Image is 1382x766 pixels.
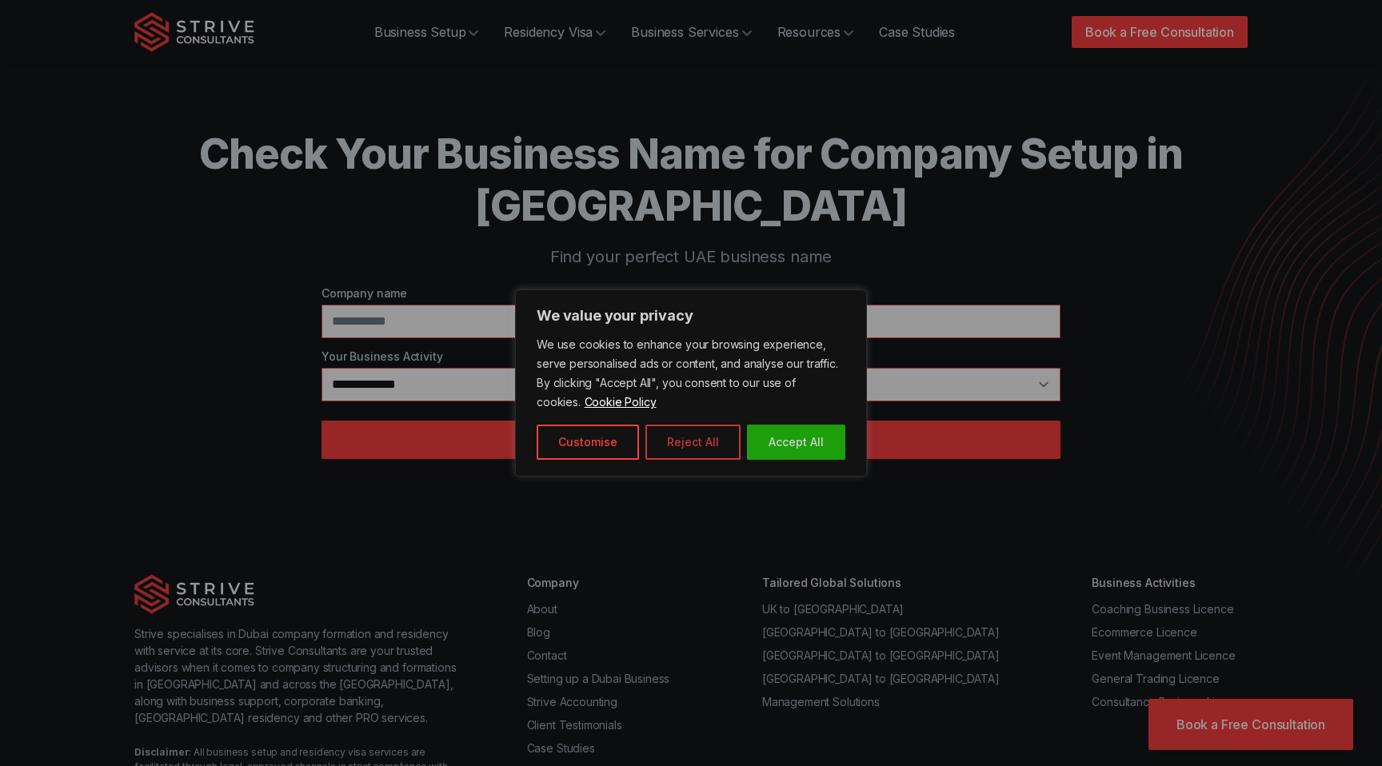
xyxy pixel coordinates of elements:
[747,425,845,460] button: Accept All
[537,306,845,325] p: We value your privacy
[584,394,657,409] a: Cookie Policy
[645,425,741,460] button: Reject All
[537,425,639,460] button: Customise
[537,335,845,412] p: We use cookies to enhance your browsing experience, serve personalised ads or content, and analys...
[515,289,867,477] div: We value your privacy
